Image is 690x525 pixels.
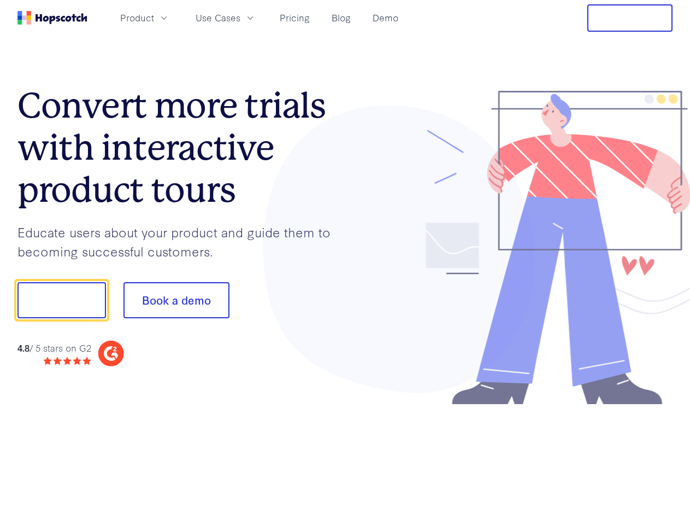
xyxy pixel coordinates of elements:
[17,341,30,354] strong: 4.8
[17,341,91,355] div: / 5 stars on G2
[17,85,345,211] h1: Convert more trials with interactive product tours
[189,9,262,27] button: Use Cases
[17,11,87,25] a: Home
[17,223,345,260] p: Educate users about your product and guide them to becoming successful customers.
[114,9,176,27] button: Product
[275,9,314,27] a: Pricing
[17,282,106,318] button: Show me!
[327,9,355,27] a: Blog
[587,4,673,32] button: Free Trial
[123,282,229,318] button: Book a demo
[120,11,154,25] span: Product
[196,11,240,25] span: Use Cases
[368,9,403,27] a: Demo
